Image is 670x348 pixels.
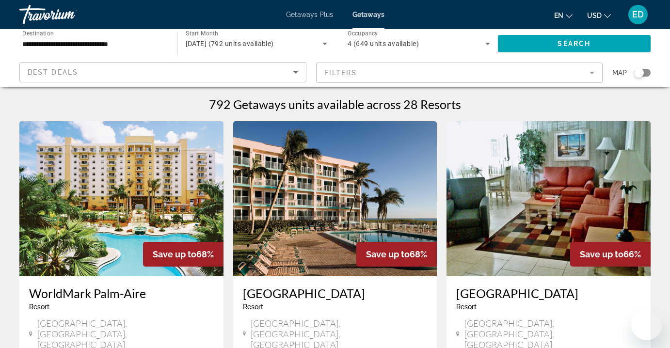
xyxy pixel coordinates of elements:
a: [GEOGRAPHIC_DATA] [243,286,428,301]
img: 0299I01L.jpg [447,121,651,276]
span: ED [632,10,644,19]
span: Resort [243,303,263,311]
span: 4 (649 units available) [348,40,419,47]
button: Search [498,35,651,52]
div: 66% [570,242,651,267]
img: 3875E01X.jpg [19,121,223,276]
span: Save up to [580,249,623,259]
a: Getaways Plus [286,11,333,18]
span: Best Deals [28,68,78,76]
button: Change language [554,8,573,22]
span: Search [558,40,590,47]
button: Change currency [587,8,611,22]
span: Occupancy [348,30,378,37]
span: Map [612,66,627,79]
img: 2890E01X.jpg [233,121,437,276]
iframe: Кнопка запуска окна обмена сообщениями [631,309,662,340]
span: Save up to [153,249,196,259]
span: Resort [456,303,477,311]
a: Getaways [352,11,384,18]
span: [DATE] (792 units available) [186,40,274,47]
span: en [554,12,563,19]
span: Save up to [366,249,410,259]
span: Resort [29,303,49,311]
a: Travorium [19,2,116,27]
mat-select: Sort by [28,66,298,78]
a: [GEOGRAPHIC_DATA] [456,286,641,301]
div: 68% [356,242,437,267]
div: 68% [143,242,223,267]
span: USD [587,12,602,19]
button: Filter [316,62,603,83]
span: Start Month [186,30,218,37]
a: WorldMark Palm-Aire [29,286,214,301]
span: Destination [22,30,54,36]
h1: 792 Getaways units available across 28 Resorts [209,97,461,111]
button: User Menu [625,4,651,25]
